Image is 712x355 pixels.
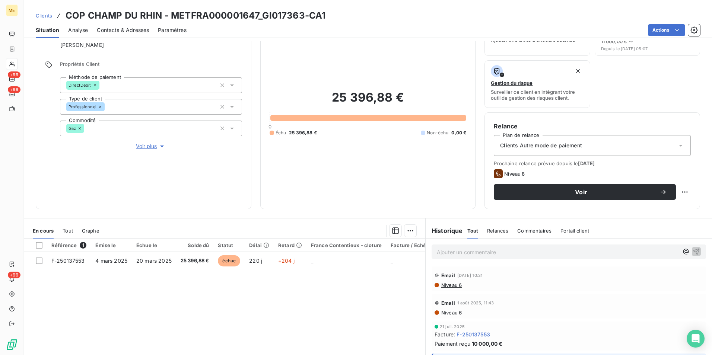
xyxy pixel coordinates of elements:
span: 0,00 € [451,129,466,136]
div: Délai [249,242,269,248]
span: Email [441,272,455,278]
div: Open Intercom Messenger [687,330,705,348]
div: ME [6,4,18,16]
h6: Relance [494,122,691,131]
span: Surveiller ce client en intégrant votre outil de gestion des risques client. [491,89,584,101]
span: 25 396,88 € [289,129,317,136]
span: F-250137553 [51,258,85,264]
span: En cours [33,228,54,234]
span: Gaz [69,126,76,131]
span: Voir [503,189,659,195]
span: Contacts & Adresses [97,26,149,34]
span: 11 000,00 € [601,38,627,44]
button: Voir plus [60,142,242,150]
span: [DATE] 10:31 [457,273,483,278]
span: 21 juil. 2025 [440,324,465,329]
a: Clients [36,12,52,19]
span: 25 396,88 € [181,257,209,265]
span: Niveau 8 [504,171,525,177]
div: Émise le [95,242,127,248]
span: échue [218,255,240,266]
span: Facture : [435,330,455,338]
span: [PERSON_NAME] [60,41,104,49]
input: Ajouter une valeur [105,103,111,110]
span: Tout [63,228,73,234]
div: Retard [278,242,302,248]
span: _ [311,258,313,264]
span: 0 [268,124,271,129]
span: Niveau 6 [441,282,462,288]
span: Situation [36,26,59,34]
span: Niveau 6 [441,310,462,316]
div: Facture / Echéancier [391,242,442,248]
span: Gestion du risque [491,80,533,86]
span: Clients Autre mode de paiement [500,142,582,149]
div: Solde dû [181,242,209,248]
span: 4 mars 2025 [95,258,127,264]
input: Ajouter une valeur [99,82,105,89]
span: Relances [487,228,508,234]
span: Graphe [82,228,99,234]
span: Paramètres [158,26,187,34]
span: Non-échu [427,129,448,136]
span: Portail client [560,228,589,234]
h3: COP CHAMP DU RHIN - METFRA000001647_GI017363-CA1 [66,9,325,22]
span: _ [391,258,393,264]
span: Propriétés Client [60,61,242,71]
button: Actions [648,24,685,36]
span: +99 [8,272,20,278]
span: 1 [80,242,86,249]
span: Paiement reçu [435,340,470,348]
span: +99 [8,71,20,78]
span: Échu [276,129,286,136]
span: [DATE] [578,160,595,166]
span: 1 août 2025, 11:43 [457,301,494,305]
span: 220 j [249,258,262,264]
span: Clients [36,13,52,19]
input: Ajouter une valeur [84,125,90,132]
img: Logo LeanPay [6,339,18,351]
div: France Contentieux - cloture [311,242,382,248]
div: Référence [51,242,86,249]
span: Depuis le [DATE] 05:07 [601,47,694,51]
span: F-250137553 [457,330,490,338]
span: Analyse [68,26,88,34]
span: Voir plus [136,143,166,150]
h6: Historique [426,226,463,235]
span: Prochaine relance prévue depuis le [494,160,691,166]
div: Échue le [136,242,172,248]
span: 10 000,00 € [472,340,503,348]
span: Professionnel [69,105,96,109]
span: Commentaires [517,228,552,234]
span: +204 j [278,258,295,264]
button: Voir [494,184,676,200]
h2: 25 396,88 € [270,90,467,112]
span: +99 [8,86,20,93]
span: Tout [467,228,479,234]
button: Gestion du risqueSurveiller ce client en intégrant votre outil de gestion des risques client. [484,60,590,108]
div: Statut [218,242,240,248]
span: 20 mars 2025 [136,258,172,264]
span: Email [441,300,455,306]
span: DirectDebit [69,83,91,87]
